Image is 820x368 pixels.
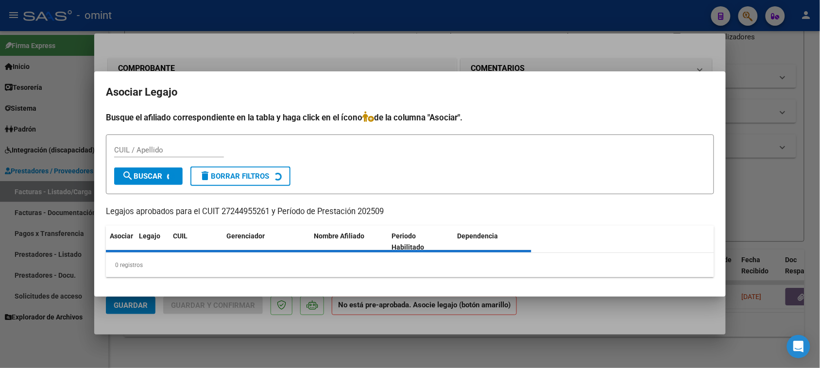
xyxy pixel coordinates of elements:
button: Borrar Filtros [190,167,290,186]
datatable-header-cell: Periodo Habilitado [388,226,454,258]
mat-icon: search [122,170,134,182]
span: Asociar [110,232,133,240]
span: Borrar Filtros [199,172,269,181]
datatable-header-cell: Nombre Afiliado [310,226,388,258]
datatable-header-cell: Legajo [135,226,169,258]
span: Buscar [122,172,162,181]
span: Gerenciador [226,232,265,240]
datatable-header-cell: Asociar [106,226,135,258]
span: Periodo Habilitado [392,232,425,251]
div: Open Intercom Messenger [787,335,810,358]
h4: Busque el afiliado correspondiente en la tabla y haga click en el ícono de la columna "Asociar". [106,111,714,124]
mat-icon: delete [199,170,211,182]
datatable-header-cell: Dependencia [454,226,532,258]
h2: Asociar Legajo [106,83,714,101]
span: Dependencia [458,232,498,240]
span: CUIL [173,232,188,240]
span: Legajo [139,232,160,240]
span: Nombre Afiliado [314,232,364,240]
div: 0 registros [106,253,714,277]
datatable-header-cell: Gerenciador [222,226,310,258]
button: Buscar [114,167,183,185]
datatable-header-cell: CUIL [169,226,222,258]
p: Legajos aprobados para el CUIT 27244955261 y Período de Prestación 202509 [106,206,714,218]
